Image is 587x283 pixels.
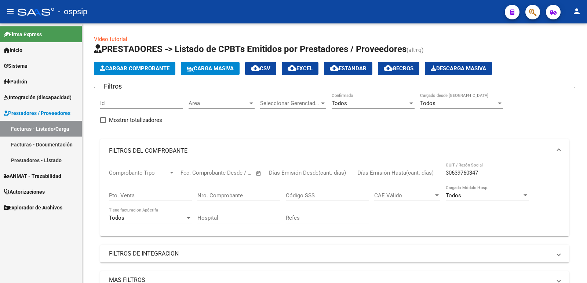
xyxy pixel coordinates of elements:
button: EXCEL [282,62,318,75]
span: Seleccionar Gerenciador [260,100,320,107]
span: Cargar Comprobante [100,65,169,72]
iframe: Intercom live chat [562,258,580,276]
mat-panel-title: FILTROS DEL COMPROBANTE [109,147,551,155]
button: Gecros [378,62,419,75]
mat-icon: menu [6,7,15,16]
span: Todos [109,215,124,221]
button: Descarga Masiva [425,62,492,75]
span: PRESTADORES -> Listado de CPBTs Emitidos por Prestadores / Proveedores [94,44,406,54]
span: Area [189,100,248,107]
span: CSV [251,65,270,72]
mat-expansion-panel-header: FILTROS DEL COMPROBANTE [100,139,569,163]
mat-icon: cloud_download [384,64,393,72]
mat-icon: cloud_download [288,64,296,72]
span: Prestadores / Proveedores [4,109,70,117]
span: Integración (discapacidad) [4,93,72,101]
span: Explorador de Archivos [4,204,62,212]
div: FILTROS DEL COMPROBANTE [100,163,569,236]
span: Comprobante Tipo [109,170,168,176]
button: Open calendar [255,169,263,178]
mat-icon: person [572,7,581,16]
span: Todos [420,100,435,107]
input: Fecha inicio [181,170,210,176]
span: Sistema [4,62,28,70]
span: ANMAT - Trazabilidad [4,172,61,180]
span: Estandar [330,65,367,72]
span: Autorizaciones [4,188,45,196]
span: EXCEL [288,65,313,72]
span: Todos [332,100,347,107]
button: Estandar [324,62,372,75]
span: Descarga Masiva [431,65,486,72]
button: Cargar Comprobante [94,62,175,75]
mat-expansion-panel-header: FILTROS DE INTEGRACION [100,245,569,262]
span: Mostrar totalizadores [109,116,162,124]
a: Video tutorial [94,36,127,42]
mat-icon: cloud_download [251,64,260,72]
span: Firma Express [4,30,42,38]
span: Inicio [4,46,22,54]
button: CSV [245,62,276,75]
span: CAE Válido [374,192,434,199]
mat-panel-title: FILTROS DE INTEGRACION [109,250,551,258]
span: (alt+q) [406,46,424,53]
span: - ospsip [58,4,87,20]
mat-icon: cloud_download [330,64,339,72]
span: Gecros [384,65,413,72]
app-download-masive: Descarga masiva de comprobantes (adjuntos) [425,62,492,75]
input: Fecha fin [217,170,252,176]
button: Carga Masiva [181,62,240,75]
span: Carga Masiva [187,65,234,72]
span: Todos [446,192,461,199]
h3: Filtros [100,81,125,92]
span: Padrón [4,78,27,86]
